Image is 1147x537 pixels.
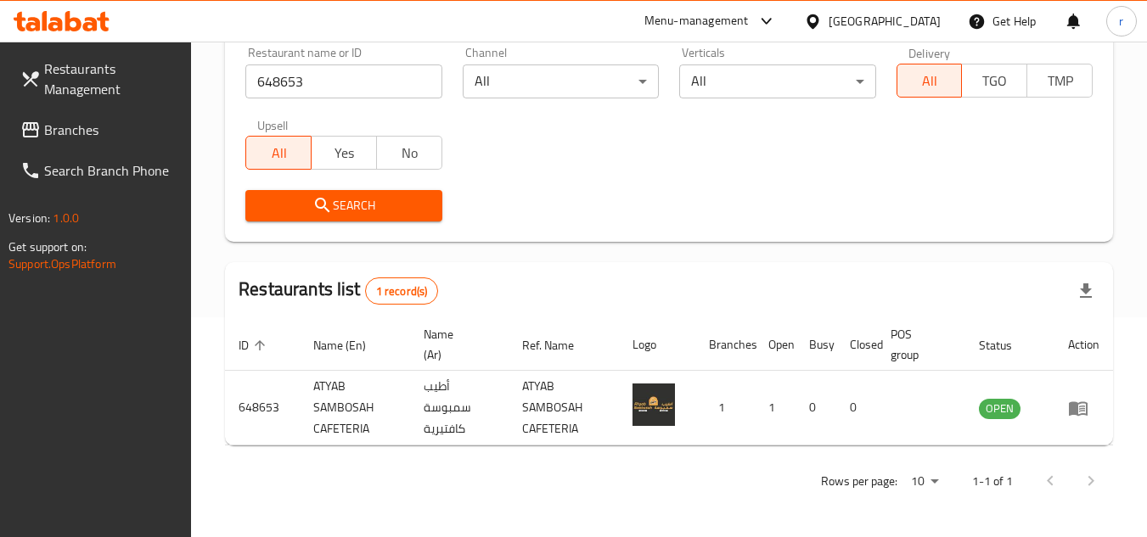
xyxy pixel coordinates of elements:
th: Action [1054,319,1113,371]
td: ATYAB SAMBOSAH CAFETERIA [509,371,619,445]
span: Ref. Name [522,335,596,355]
div: Menu [1068,398,1099,418]
span: TMP [1034,69,1086,93]
td: 1 [755,371,796,445]
span: Get support on: [8,236,87,258]
div: Export file [1065,271,1106,311]
span: r [1119,12,1123,31]
td: ATYAB SAMBOSAH CAFETERIA [300,371,410,445]
th: Branches [695,319,755,371]
span: Status [979,335,1034,355]
td: 1 [695,371,755,445]
label: Delivery [908,47,951,59]
label: Upsell [257,119,289,131]
button: TMP [1026,64,1093,98]
span: All [253,141,305,165]
span: Restaurants Management [44,59,178,99]
a: Branches [7,109,192,150]
button: TGO [961,64,1027,98]
th: Logo [619,319,695,371]
a: Restaurants Management [7,48,192,109]
span: Name (En) [313,335,388,355]
p: Rows per page: [821,471,897,492]
span: Name (Ar) [424,324,487,365]
a: Search Branch Phone [7,150,192,191]
span: OPEN [979,399,1020,418]
div: All [679,64,875,98]
button: Search [245,190,441,221]
div: Menu-management [644,11,749,31]
div: Total records count [365,277,439,305]
img: ATYAB SAMBOSAH CAFETERIA [633,383,675,426]
th: Open [755,319,796,371]
h2: Restaurants list [239,277,438,305]
span: Yes [318,141,370,165]
span: Version: [8,207,50,229]
span: 1 record(s) [366,283,438,299]
td: أطيب سمبوسة كافتيرية [410,371,508,445]
td: 0 [796,371,836,445]
span: Search [259,195,428,216]
span: No [384,141,436,165]
span: All [904,69,956,93]
button: All [897,64,963,98]
div: OPEN [979,399,1020,419]
span: TGO [969,69,1020,93]
div: All [463,64,659,98]
button: Yes [311,136,377,170]
td: 648653 [225,371,300,445]
th: Busy [796,319,836,371]
button: All [245,136,312,170]
table: enhanced table [225,319,1113,445]
p: 1-1 of 1 [972,471,1013,492]
th: Closed [836,319,877,371]
span: POS group [891,324,945,365]
td: 0 [836,371,877,445]
div: [GEOGRAPHIC_DATA] [829,12,941,31]
span: ID [239,335,271,355]
span: Search Branch Phone [44,160,178,181]
a: Support.OpsPlatform [8,253,116,275]
span: 1.0.0 [53,207,79,229]
span: Branches [44,120,178,140]
div: Rows per page: [904,469,945,495]
button: No [376,136,442,170]
input: Search for restaurant name or ID.. [245,64,441,98]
